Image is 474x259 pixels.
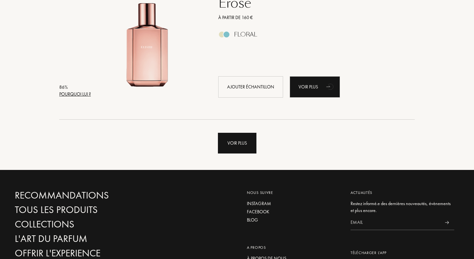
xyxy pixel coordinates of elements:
div: Pourquoi lui ? [59,91,91,98]
a: Recommandations [15,190,156,201]
div: Ajouter échantillon [218,76,283,98]
a: Offrir l'experience [15,247,156,259]
a: Voir plusanimation [290,76,340,98]
a: Tous les produits [15,204,156,216]
div: Nous suivre [247,190,341,196]
a: Blog [247,217,341,224]
div: Restez informé.e des dernières nouveautés, évènements et plus encore. [351,200,454,214]
a: À partir de 160 € [213,14,405,21]
div: Télécharger L’app [351,250,454,256]
div: 86 % [59,84,91,91]
div: Floral [234,31,257,38]
img: news_send.svg [445,221,449,224]
a: Instagram [247,200,341,207]
div: Voir plus [218,133,256,153]
input: Email [351,215,439,230]
div: animation [324,80,337,93]
div: A propos [247,245,341,250]
div: Actualités [351,190,454,196]
a: Collections [15,219,156,230]
div: Voir plus [290,76,340,98]
a: Floral [213,33,405,40]
a: Facebook [247,208,341,215]
a: L'Art du Parfum [15,233,156,245]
